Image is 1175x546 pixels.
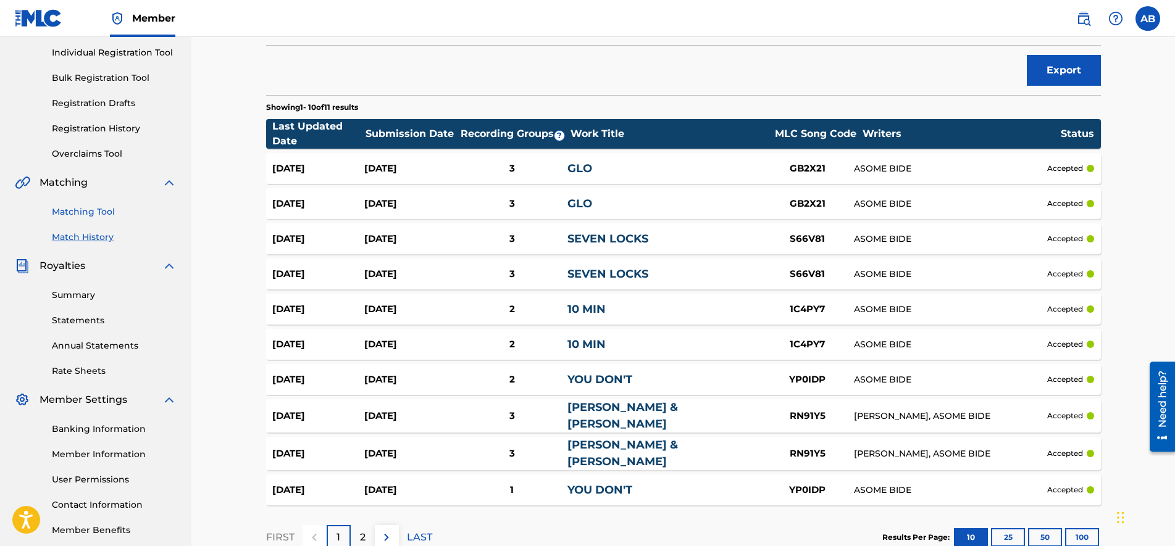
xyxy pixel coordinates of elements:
[882,532,953,543] p: Results Per Page:
[761,232,854,246] div: S66V81
[1047,484,1083,495] p: accepted
[761,197,854,211] div: GB2X21
[854,373,1048,386] div: ASOME BIDE
[456,483,567,497] div: 1
[272,483,364,497] div: [DATE]
[854,197,1048,210] div: ASOME BIDE
[1061,126,1094,141] div: Status
[456,337,567,352] div: 2
[162,259,177,273] img: expand
[364,232,456,246] div: [DATE]
[162,392,177,407] img: expand
[272,409,364,423] div: [DATE]
[456,373,567,387] div: 2
[366,126,458,141] div: Submission Date
[1047,233,1083,244] p: accepted
[456,302,567,316] div: 2
[1047,198,1083,209] p: accepted
[761,302,854,316] div: 1C4PY7
[364,337,456,352] div: [DATE]
[52,97,177,110] a: Registration Drafts
[52,289,177,302] a: Summary
[567,438,678,468] a: [PERSON_NAME] & [PERSON_NAME]
[459,126,570,141] div: Recording Groups
[52,498,177,511] a: Contact Information
[1047,339,1083,350] p: accepted
[272,197,364,211] div: [DATE]
[272,267,364,281] div: [DATE]
[52,423,177,436] a: Banking Information
[456,197,567,211] div: 3
[364,267,456,281] div: [DATE]
[52,72,177,85] a: Bulk Registration Tool
[769,126,862,141] div: MLC Song Code
[364,162,456,176] div: [DATE]
[761,162,854,176] div: GB2X21
[854,233,1048,246] div: ASOME BIDE
[456,409,567,423] div: 3
[40,175,88,190] span: Matching
[456,267,567,281] div: 3
[567,373,632,386] a: YOU DON'T
[761,483,854,497] div: YP0IDP
[854,338,1048,351] div: ASOME BIDE
[567,302,606,316] a: 10 MIN
[272,119,365,149] div: Last Updated Date
[15,392,30,407] img: Member Settings
[364,197,456,211] div: [DATE]
[854,162,1048,175] div: ASOME BIDE
[567,197,592,210] a: GLO
[1108,11,1123,26] img: help
[1103,6,1128,31] div: Help
[15,259,30,273] img: Royalties
[456,232,567,246] div: 3
[15,175,30,190] img: Matching
[456,162,567,176] div: 3
[1113,487,1175,546] iframe: Chat Widget
[52,314,177,327] a: Statements
[364,409,456,423] div: [DATE]
[272,162,364,176] div: [DATE]
[1117,499,1124,536] div: Drag
[110,11,125,26] img: Top Rightsholder
[456,447,567,461] div: 3
[1140,357,1175,457] iframe: Resource Center
[1027,55,1101,86] button: Export
[761,337,854,352] div: 1C4PY7
[567,337,606,351] a: 10 MIN
[52,205,177,218] a: Matching Tool
[52,473,177,486] a: User Permissions
[132,11,175,25] span: Member
[15,9,62,27] img: MLC Logo
[571,126,768,141] div: Work Title
[162,175,177,190] img: expand
[52,46,177,59] a: Individual Registration Tool
[407,530,432,545] p: LAST
[761,409,854,423] div: RN91Y5
[854,268,1048,281] div: ASOME BIDE
[863,126,1060,141] div: Writers
[272,302,364,316] div: [DATE]
[52,365,177,378] a: Rate Sheets
[854,484,1048,497] div: ASOME BIDE
[272,447,364,461] div: [DATE]
[364,302,456,316] div: [DATE]
[364,483,456,497] div: [DATE]
[1047,268,1083,279] p: accepted
[360,530,366,545] p: 2
[1047,163,1083,174] p: accepted
[1071,6,1096,31] a: Public Search
[554,131,564,141] span: ?
[567,162,592,175] a: GLO
[761,447,854,461] div: RN91Y5
[52,339,177,352] a: Annual Statements
[272,232,364,246] div: [DATE]
[266,102,358,113] p: Showing 1 - 10 of 11 results
[567,400,678,431] a: [PERSON_NAME] & [PERSON_NAME]
[272,337,364,352] div: [DATE]
[761,267,854,281] div: S66V81
[379,530,394,545] img: right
